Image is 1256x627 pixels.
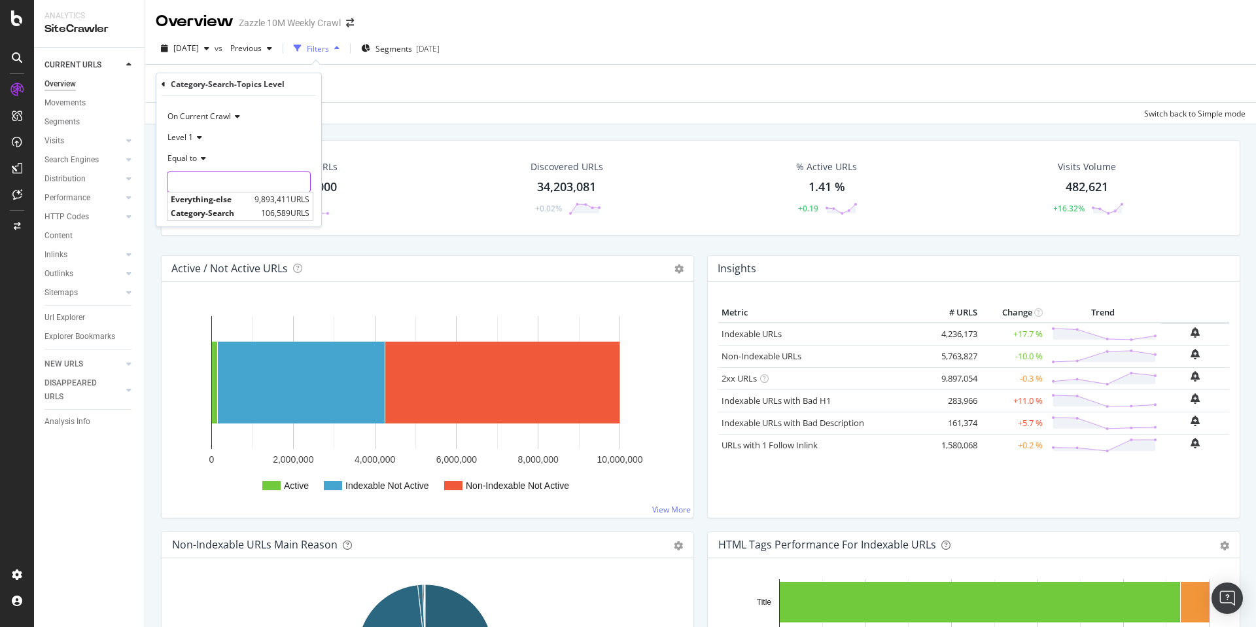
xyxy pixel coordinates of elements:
div: Sitemaps [44,286,78,300]
td: +0.2 % [981,434,1046,456]
div: Visits Volume [1058,160,1116,173]
a: 2xx URLs [722,372,757,384]
button: Previous [225,38,277,59]
a: Movements [44,96,135,110]
td: 1,580,068 [928,434,981,456]
div: 34,203,081 [537,179,596,196]
div: Overview [156,10,234,33]
text: Title [757,598,772,607]
span: Segments [375,43,412,54]
div: 482,621 [1066,179,1108,196]
text: Active [284,480,309,491]
a: Distribution [44,172,122,186]
button: Cancel [162,203,203,216]
div: % Active URLs [796,160,857,173]
span: Level 1 [167,132,193,143]
span: 106,589 URLS [261,207,309,219]
div: gear [1220,541,1229,550]
a: Overview [44,77,135,91]
div: bell-plus [1191,416,1200,426]
div: Segments [44,115,80,129]
button: Switch back to Simple mode [1139,103,1246,124]
div: Explorer Bookmarks [44,330,115,344]
a: Visits [44,134,122,148]
span: On Current Crawl [167,111,231,122]
div: Visits [44,134,64,148]
td: +5.7 % [981,412,1046,434]
td: 9,897,054 [928,367,981,389]
h4: Active / Not Active URLs [171,260,288,278]
a: Search Engines [44,153,122,167]
div: bell-plus [1191,349,1200,359]
td: -10.0 % [981,345,1046,367]
text: 10,000,000 [597,454,642,465]
button: Filters [288,38,345,59]
div: Analytics [44,10,134,22]
div: Category-Search-Topics Level [171,79,285,90]
a: Indexable URLs with Bad Description [722,417,864,429]
a: Performance [44,191,122,205]
div: Discovered URLs [531,160,603,173]
div: Switch back to Simple mode [1144,108,1246,119]
div: HTTP Codes [44,210,89,224]
span: 9,893,411 URLS [254,194,309,205]
td: +11.0 % [981,389,1046,412]
div: Movements [44,96,86,110]
a: Indexable URLs with Bad H1 [722,395,831,406]
text: Indexable Not Active [345,480,429,491]
th: Change [981,303,1046,323]
div: Analysis Info [44,415,90,429]
div: Content [44,229,73,243]
a: URLs with 1 Follow Inlink [722,439,818,451]
div: Filters [307,43,329,54]
div: [DATE] [416,43,440,54]
div: Open Intercom Messenger [1212,582,1243,614]
a: Segments [44,115,135,129]
div: Non-Indexable URLs Main Reason [172,538,338,551]
div: HTML Tags Performance for Indexable URLs [718,538,936,551]
div: +0.19 [798,203,818,214]
div: Inlinks [44,248,67,262]
span: 2025 Aug. 1st [173,43,199,54]
button: [DATE] [156,38,215,59]
a: NEW URLS [44,357,122,371]
div: Outlinks [44,267,73,281]
div: bell-plus [1191,371,1200,382]
td: 161,374 [928,412,981,434]
div: Zazzle 10M Weekly Crawl [239,16,341,29]
a: Explorer Bookmarks [44,330,135,344]
text: 2,000,000 [273,454,313,465]
span: Equal to [167,152,197,164]
th: # URLS [928,303,981,323]
i: Options [674,264,684,274]
div: Overview [44,77,76,91]
a: DISAPPEARED URLS [44,376,122,404]
div: arrow-right-arrow-left [346,18,354,27]
text: Non-Indexable Not Active [466,480,569,491]
text: 8,000,000 [518,454,559,465]
div: 1.41 % [809,179,845,196]
a: Inlinks [44,248,122,262]
div: +0.02% [535,203,562,214]
td: 4,236,173 [928,323,981,346]
div: bell-plus [1191,393,1200,404]
span: vs [215,43,225,54]
th: Trend [1046,303,1160,323]
div: bell-plus [1191,438,1200,448]
div: Performance [44,191,90,205]
svg: A chart. [172,303,683,507]
a: Analysis Info [44,415,135,429]
td: 283,966 [928,389,981,412]
div: bell-plus [1191,327,1200,338]
div: +16.32% [1053,203,1085,214]
div: NEW URLS [44,357,83,371]
th: Metric [718,303,928,323]
a: CURRENT URLS [44,58,122,72]
span: Category-Search [171,207,258,219]
a: Indexable URLs [722,328,782,340]
div: Distribution [44,172,86,186]
a: Content [44,229,135,243]
div: SiteCrawler [44,22,134,37]
div: DISAPPEARED URLS [44,376,111,404]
